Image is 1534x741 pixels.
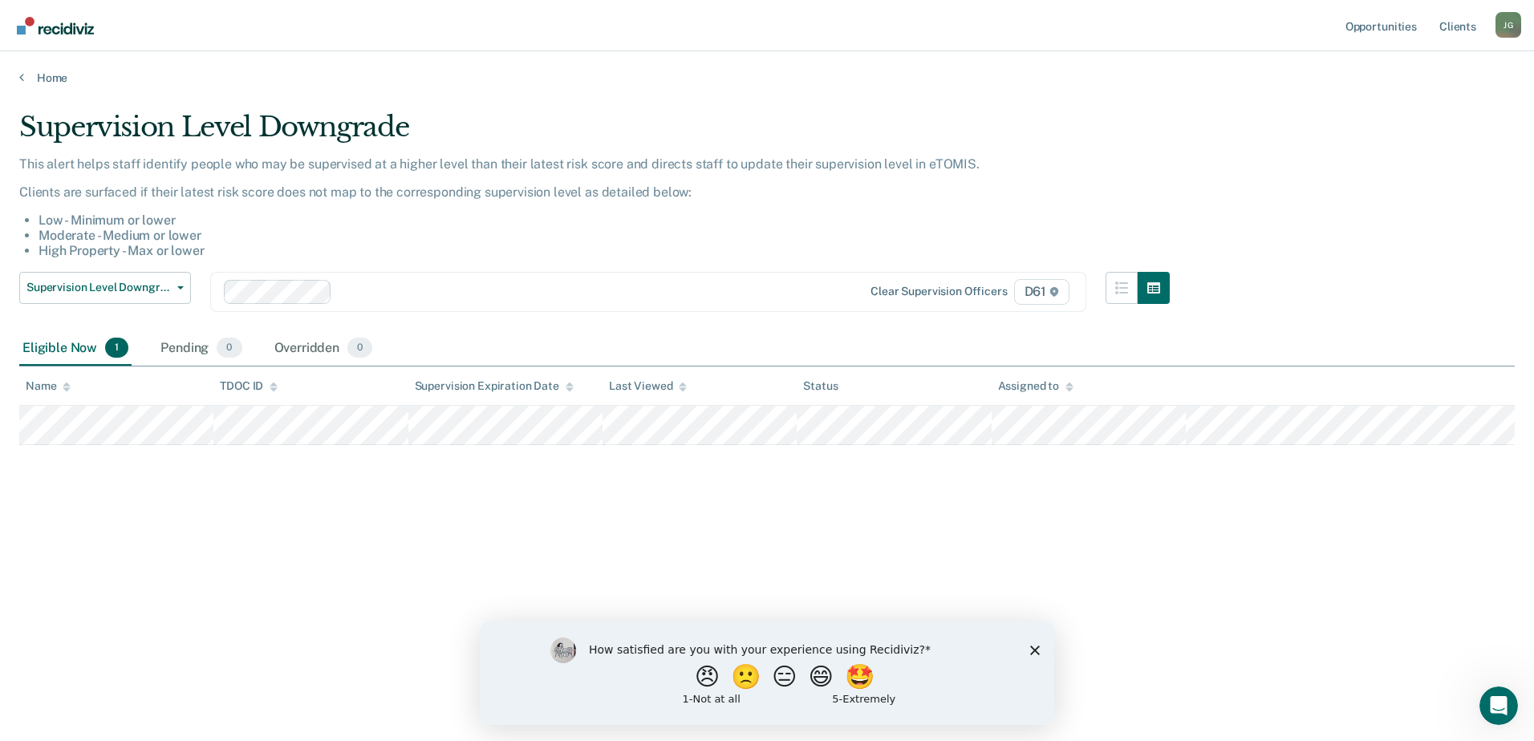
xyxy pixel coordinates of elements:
[39,228,1170,243] li: Moderate - Medium or lower
[870,285,1007,298] div: Clear supervision officers
[26,379,71,393] div: Name
[105,338,128,358] span: 1
[1495,12,1521,38] div: J G
[1479,686,1518,725] iframe: Intercom live chat
[347,338,372,358] span: 0
[415,379,574,393] div: Supervision Expiration Date
[19,184,1170,200] p: Clients are surfaced if their latest risk score does not map to the corresponding supervision lev...
[26,281,171,294] span: Supervision Level Downgrade
[1014,279,1069,305] span: D61
[19,272,191,304] button: Supervision Level Downgrade
[19,71,1515,85] a: Home
[220,379,278,393] div: TDOC ID
[39,213,1170,228] li: Low - Minimum or lower
[17,17,94,34] img: Recidiviz
[1495,12,1521,38] button: Profile dropdown button
[271,331,376,366] div: Overridden0
[157,331,245,366] div: Pending0
[480,622,1054,725] iframe: Survey by Kim from Recidiviz
[217,338,241,358] span: 0
[609,379,687,393] div: Last Viewed
[39,243,1170,258] li: High Property - Max or lower
[19,156,1170,172] p: This alert helps staff identify people who may be supervised at a higher level than their latest ...
[19,111,1170,156] div: Supervision Level Downgrade
[19,331,132,366] div: Eligible Now1
[803,379,838,393] div: Status
[998,379,1073,393] div: Assigned to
